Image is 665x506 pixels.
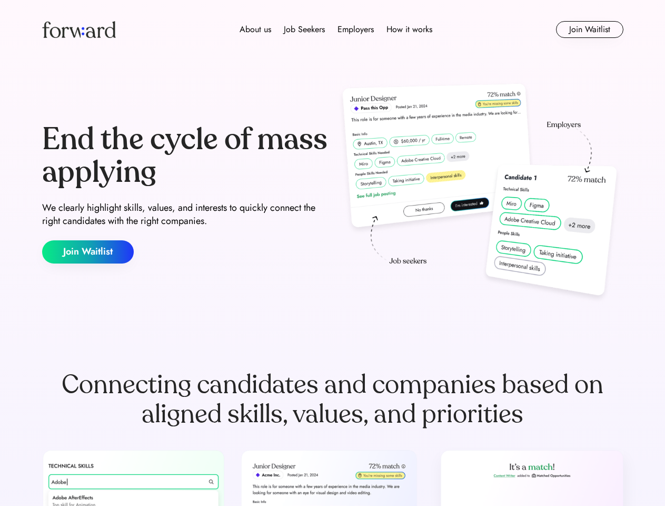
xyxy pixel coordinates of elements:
img: Forward logo [42,21,116,38]
div: Job Seekers [284,23,325,36]
div: About us [240,23,271,36]
div: Employers [338,23,374,36]
button: Join Waitlist [42,240,134,264]
img: hero-image.png [337,80,623,307]
div: How it works [386,23,432,36]
div: End the cycle of mass applying [42,123,329,188]
div: Connecting candidates and companies based on aligned skills, values, and priorities [42,370,623,429]
button: Join Waitlist [556,21,623,38]
div: We clearly highlight skills, values, and interests to quickly connect the right candidates with t... [42,201,329,228]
